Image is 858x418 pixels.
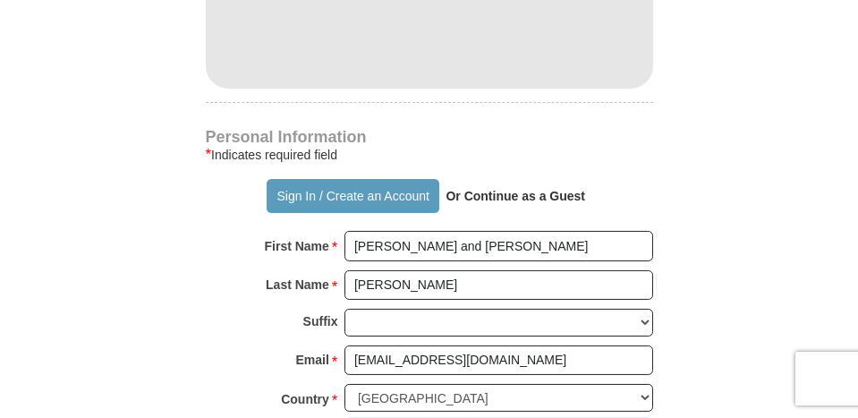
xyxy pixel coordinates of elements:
strong: Email [296,347,329,372]
h4: Personal Information [206,130,653,144]
strong: Last Name [266,272,329,297]
strong: First Name [265,234,329,259]
button: Sign In / Create an Account [267,179,439,213]
div: Indicates required field [206,144,653,166]
strong: Country [281,387,329,412]
strong: Or Continue as a Guest [446,189,585,203]
strong: Suffix [303,309,338,334]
